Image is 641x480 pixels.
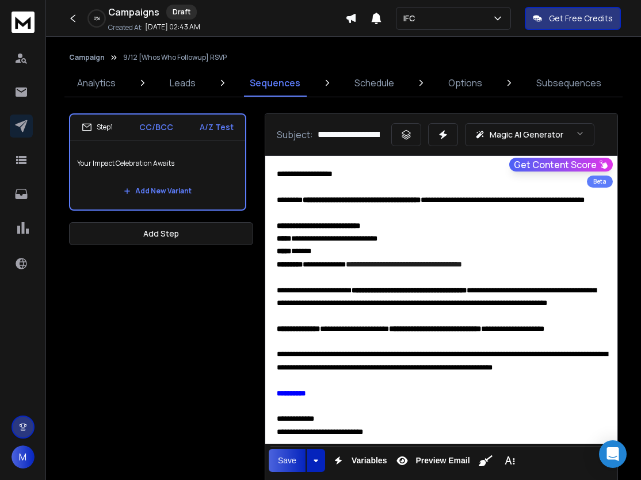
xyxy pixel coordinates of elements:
[525,7,621,30] button: Get Free Credits
[448,76,482,90] p: Options
[77,147,238,180] p: Your Impact Celebration Awaits
[82,122,113,132] div: Step 1
[12,12,35,33] img: logo
[77,76,116,90] p: Analytics
[354,76,394,90] p: Schedule
[115,180,201,203] button: Add New Variant
[170,76,196,90] p: Leads
[200,121,234,133] p: A/Z Test
[465,123,594,146] button: Magic AI Generator
[123,53,227,62] p: 9/12 [Whos Who Followup] RSVP
[587,176,613,188] div: Beta
[441,69,489,97] a: Options
[163,69,203,97] a: Leads
[277,128,313,142] p: Subject:
[413,456,472,466] span: Preview Email
[94,15,100,22] p: 0 %
[139,121,173,133] p: CC/BCC
[269,449,306,472] button: Save
[490,129,563,140] p: Magic AI Generator
[166,5,197,20] div: Draft
[12,445,35,468] button: M
[599,440,627,468] div: Open Intercom Messenger
[529,69,608,97] a: Subsequences
[391,449,472,472] button: Preview Email
[499,449,521,472] button: More Text
[69,222,253,245] button: Add Step
[327,449,390,472] button: Variables
[348,69,401,97] a: Schedule
[243,69,307,97] a: Sequences
[549,13,613,24] p: Get Free Credits
[475,449,497,472] button: Clean HTML
[108,23,143,32] p: Created At:
[536,76,601,90] p: Subsequences
[349,456,390,466] span: Variables
[69,53,105,62] button: Campaign
[509,158,613,172] button: Get Content Score
[69,113,246,211] li: Step1CC/BCCA/Z TestYour Impact Celebration AwaitsAdd New Variant
[403,13,419,24] p: IFC
[70,69,123,97] a: Analytics
[108,5,159,19] h1: Campaigns
[145,22,200,32] p: [DATE] 02:43 AM
[250,76,300,90] p: Sequences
